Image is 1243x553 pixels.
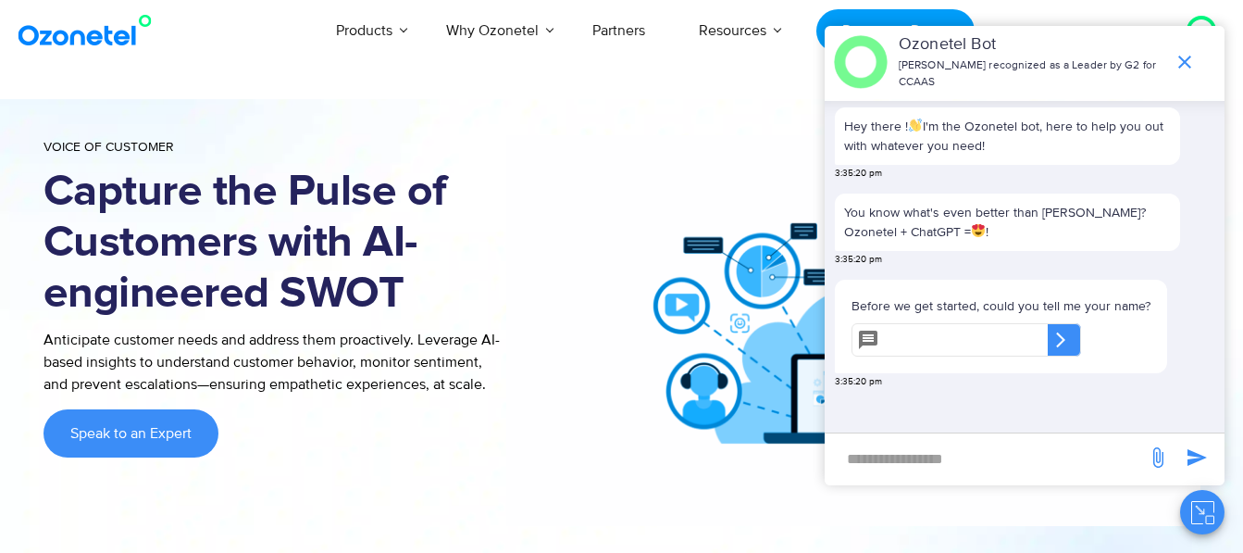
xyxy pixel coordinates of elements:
[844,203,1171,242] p: You know what's even better than [PERSON_NAME]? Ozonetel + ChatGPT = !
[44,167,506,320] h1: Capture the Pulse of Customers with AI-engineered SWOT
[1180,490,1224,534] button: Close chat
[851,296,1150,316] p: Before we get started, could you tell me your name?
[835,167,882,181] span: 3:35:20 pm
[70,426,192,441] span: Speak to an Expert
[899,32,1164,57] p: Ozonetel Bot
[972,224,985,237] img: 😍
[834,443,1137,476] div: new-msg-input
[835,253,882,267] span: 3:35:20 pm
[1166,44,1203,81] span: end chat or minimize
[844,117,1171,156] p: Hey there ! I'm the Ozonetel bot, here to help you out with whatever you need!
[899,57,1164,91] p: [PERSON_NAME] recognized as a Leader by G2 for CCAAS
[834,35,888,89] img: header
[44,329,506,396] p: Anticipate customer needs and address them proactively. Leverage AI-based insights to understand ...
[44,409,218,458] a: Speak to an Expert
[816,9,975,53] a: Request a Demo
[835,375,882,389] span: 3:35:20 pm
[1178,439,1215,476] span: send message
[909,119,922,132] img: 👋
[1139,439,1176,476] span: send message
[44,139,174,155] span: Voice of Customer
